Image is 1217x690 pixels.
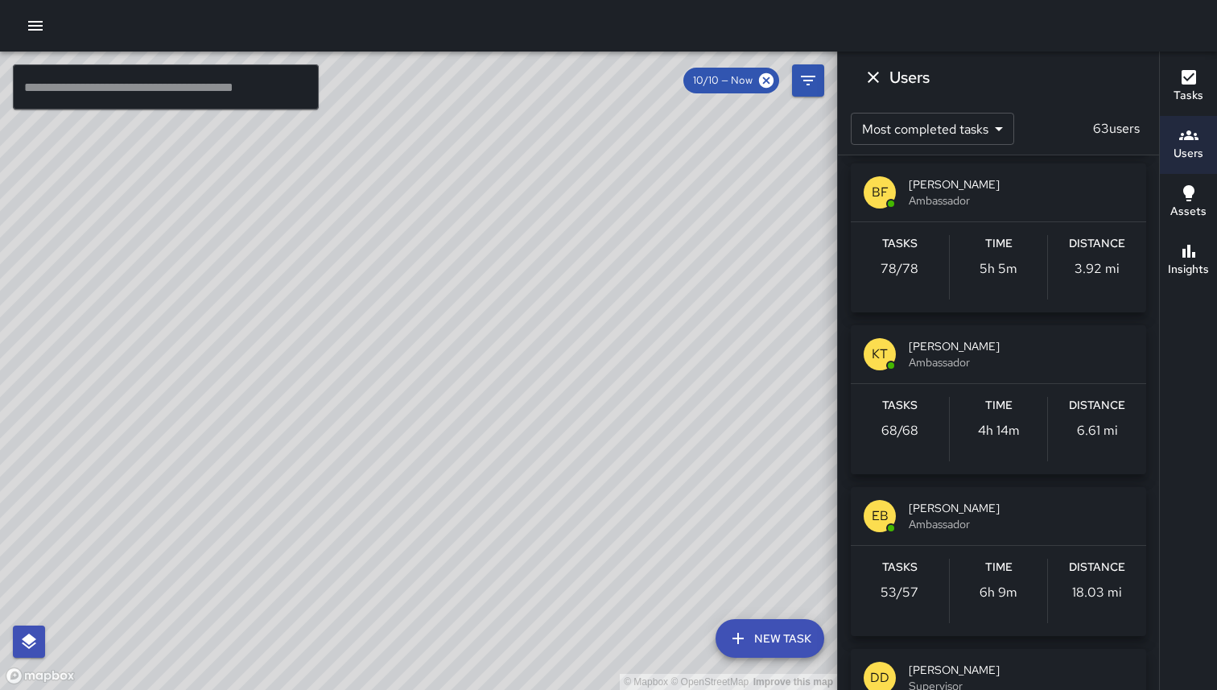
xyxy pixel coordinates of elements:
p: 4h 14m [978,421,1020,440]
p: 3.92 mi [1075,259,1120,279]
p: KT [872,345,888,364]
button: Tasks [1160,58,1217,116]
span: Ambassador [909,516,1133,532]
span: [PERSON_NAME] [909,662,1133,678]
h6: Tasks [882,397,918,415]
p: EB [872,506,889,526]
h6: Distance [1069,397,1125,415]
h6: Insights [1168,261,1209,279]
p: 78 / 78 [881,259,918,279]
button: KT[PERSON_NAME]AmbassadorTasks68/68Time4h 14mDistance6.61 mi [851,325,1146,474]
h6: Assets [1170,203,1207,221]
p: DD [870,668,889,688]
button: Filters [792,64,824,97]
p: 6h 9m [980,583,1017,602]
div: Most completed tasks [851,113,1014,145]
button: Insights [1160,232,1217,290]
h6: Users [889,64,930,90]
button: EB[PERSON_NAME]AmbassadorTasks53/57Time6h 9mDistance18.03 mi [851,487,1146,636]
h6: Distance [1069,235,1125,253]
span: 10/10 — Now [683,72,762,89]
h6: Users [1174,145,1203,163]
h6: Tasks [882,559,918,576]
p: 5h 5m [980,259,1017,279]
span: [PERSON_NAME] [909,338,1133,354]
p: 63 users [1087,119,1146,138]
h6: Time [985,397,1013,415]
button: New Task [716,619,824,658]
button: Users [1160,116,1217,174]
div: 10/10 — Now [683,68,779,93]
p: 53 / 57 [881,583,918,602]
button: Assets [1160,174,1217,232]
h6: Tasks [882,235,918,253]
span: [PERSON_NAME] [909,176,1133,192]
span: Ambassador [909,192,1133,209]
button: Dismiss [857,61,889,93]
button: BF[PERSON_NAME]AmbassadorTasks78/78Time5h 5mDistance3.92 mi [851,163,1146,312]
h6: Tasks [1174,87,1203,105]
h6: Time [985,559,1013,576]
p: BF [872,183,889,202]
h6: Time [985,235,1013,253]
p: 68 / 68 [881,421,918,440]
span: [PERSON_NAME] [909,500,1133,516]
h6: Distance [1069,559,1125,576]
p: 6.61 mi [1077,421,1118,440]
span: Ambassador [909,354,1133,370]
p: 18.03 mi [1072,583,1122,602]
